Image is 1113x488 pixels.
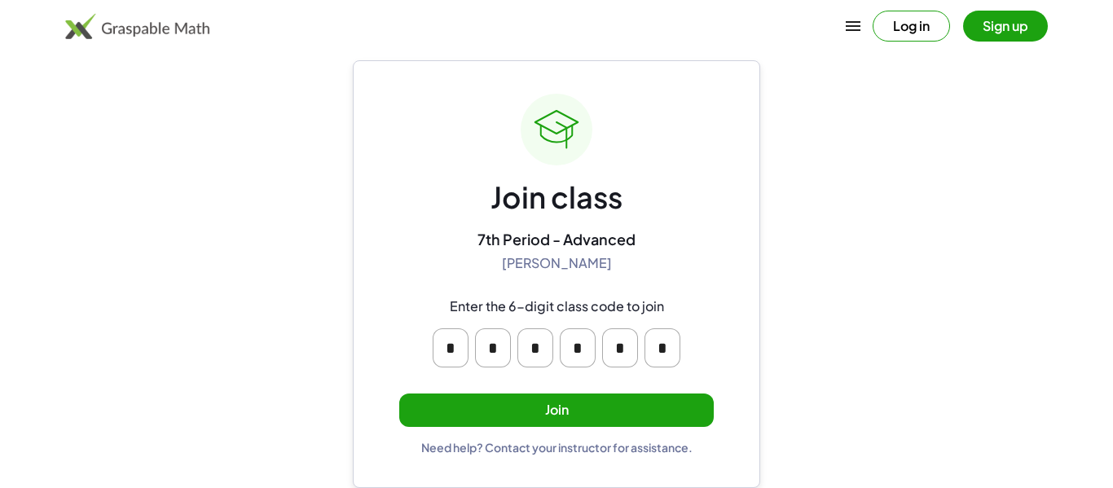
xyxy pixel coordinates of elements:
div: 7th Period - Advanced [477,230,636,248]
input: Please enter OTP character 6 [644,328,680,367]
input: Please enter OTP character 4 [560,328,596,367]
input: Please enter OTP character 1 [433,328,469,367]
input: Please enter OTP character 2 [475,328,511,367]
div: Need help? Contact your instructor for assistance. [421,440,693,455]
input: Please enter OTP character 5 [602,328,638,367]
input: Please enter OTP character 3 [517,328,553,367]
button: Join [399,393,714,427]
button: Log in [873,11,950,42]
button: Sign up [963,11,1048,42]
div: [PERSON_NAME] [502,255,612,272]
div: Enter the 6-digit class code to join [450,298,664,315]
div: Join class [491,178,622,217]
